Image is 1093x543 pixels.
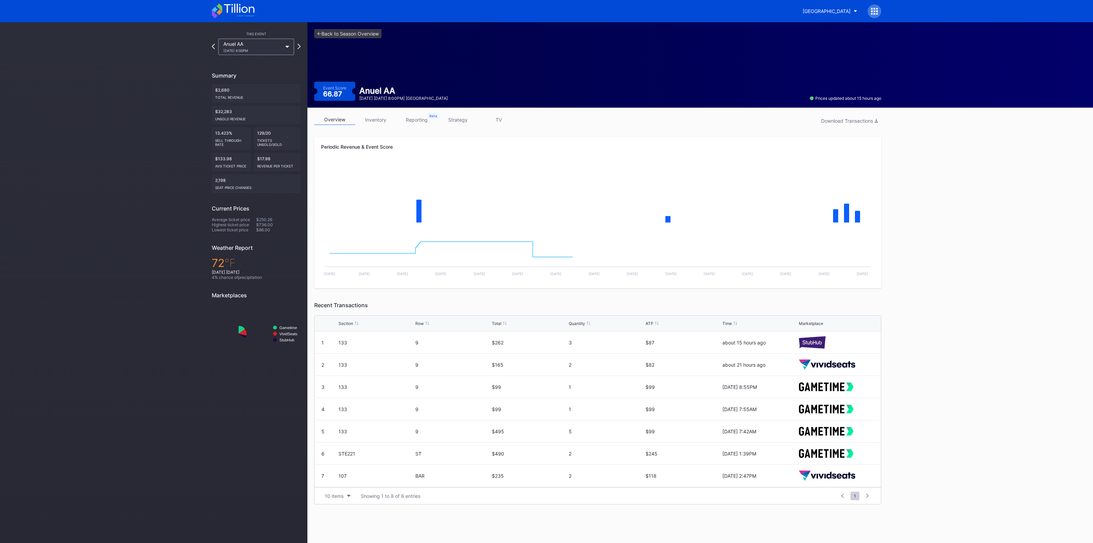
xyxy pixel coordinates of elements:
[722,406,798,412] div: [DATE] 7:55AM
[321,340,324,345] div: 1
[646,406,721,412] div: $99
[321,491,354,501] button: 10 items
[646,321,653,326] div: ATP
[722,473,798,479] div: [DATE] 2:47PM
[492,384,567,390] div: $99
[338,340,414,345] div: 133
[569,362,644,368] div: 2
[646,362,721,368] div: $82
[722,321,732,326] div: Time
[492,321,501,326] div: Total
[338,321,353,326] div: Section
[212,84,301,103] div: $2,680
[314,302,881,309] div: Recent Transactions
[212,106,301,124] div: $32,283
[798,5,862,17] button: [GEOGRAPHIC_DATA]
[569,384,644,390] div: 1
[857,272,868,276] text: [DATE]
[799,471,855,481] img: vividSeats.svg
[321,384,324,390] div: 3
[722,451,798,457] div: [DATE] 1:39PM
[359,86,448,96] div: Anuel AA
[569,473,644,479] div: 2
[323,91,344,97] div: 66.87
[257,161,297,168] div: Revenue per ticket
[799,382,854,391] img: gametime.svg
[212,72,301,79] div: Summary
[215,161,248,168] div: Avg ticket price
[492,473,567,479] div: $235
[722,384,798,390] div: [DATE] 8:55PM
[212,174,301,193] div: 2,198
[361,493,420,499] div: Showing 1 to 8 of 8 entries
[722,340,798,345] div: about 15 hours ago
[415,451,490,457] div: ST
[338,451,414,457] div: STE221
[799,336,826,348] img: stubHub.svg
[646,340,721,345] div: $87
[492,429,567,434] div: $495
[512,272,523,276] text: [DATE]
[325,493,344,499] div: 10 items
[704,272,715,276] text: [DATE]
[338,384,414,390] div: 133
[223,41,282,53] div: Anuel AA
[569,406,644,412] div: 1
[415,384,490,390] div: 9
[665,272,677,276] text: [DATE]
[415,321,424,326] div: Row
[212,222,256,227] div: Highest ticket price
[212,256,301,270] div: 72
[338,473,414,479] div: 107
[821,118,878,124] div: Download Transactions
[569,429,644,434] div: 5
[850,492,859,500] span: 1
[212,217,256,222] div: Average ticket price
[321,406,324,412] div: 4
[415,362,490,368] div: 9
[722,362,798,368] div: about 21 hours ago
[314,114,355,125] a: overview
[799,359,855,370] img: vividSeats.svg
[321,162,874,230] svg: Chart title
[254,127,301,150] div: 129/20
[799,405,854,413] img: gametime.svg
[492,362,567,368] div: $165
[359,96,448,101] div: [DATE] [DATE] 8:00PM | [GEOGRAPHIC_DATA]
[215,114,297,121] div: Unsold Revenue
[478,114,519,125] a: TV
[492,406,567,412] div: $99
[321,473,324,479] div: 7
[589,272,600,276] text: [DATE]
[212,292,301,299] div: Marketplaces
[799,427,854,435] img: gametime.svg
[780,272,791,276] text: [DATE]
[474,272,485,276] text: [DATE]
[646,451,721,457] div: $245
[415,340,490,345] div: 9
[397,272,408,276] text: [DATE]
[799,449,854,458] img: gametime.svg
[321,230,874,281] svg: Chart title
[742,272,753,276] text: [DATE]
[359,272,370,276] text: [DATE]
[569,321,585,326] div: Quantity
[323,85,346,91] div: Event Score
[646,429,721,434] div: $99
[415,429,490,434] div: 9
[212,153,251,172] div: $133.98
[803,8,850,14] div: [GEOGRAPHIC_DATA]
[492,340,567,345] div: $262
[818,272,830,276] text: [DATE]
[321,451,324,457] div: 6
[646,384,721,390] div: $99
[338,429,414,434] div: 133
[492,451,567,457] div: $490
[569,451,644,457] div: 2
[215,136,248,147] div: Sell Through Rate
[212,244,301,251] div: Weather Report
[810,96,881,101] div: Prices updated about 15 hours ago
[279,338,294,342] text: StubHub
[314,29,382,38] a: <-Back to Season Overview
[212,275,301,280] div: 4 % chance of precipitation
